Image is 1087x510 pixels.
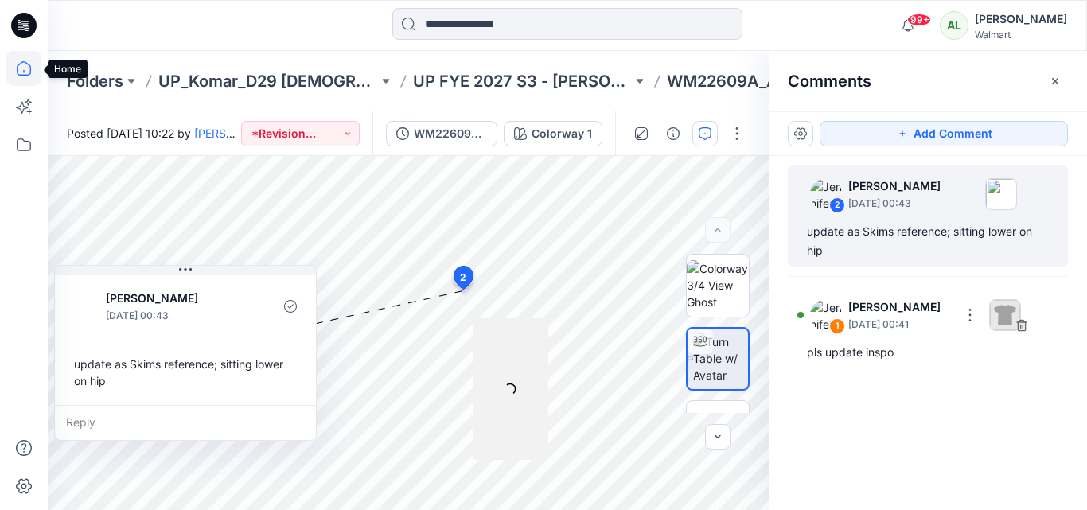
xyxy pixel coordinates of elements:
[194,127,284,140] a: [PERSON_NAME]
[810,299,842,331] img: Jennifer Yerkes
[848,196,941,212] p: [DATE] 00:43
[414,125,487,142] div: WM22609A_ADM_ESSENTIALS LONG PANT
[788,72,871,91] h2: Comments
[55,405,316,440] div: Reply
[693,333,748,383] img: Turn Table w/ Avatar
[386,121,497,146] button: WM22609A_ADM_ESSENTIALS LONG PANT
[807,343,1049,362] div: pls update inspo
[820,121,1068,146] button: Add Comment
[848,177,941,196] p: [PERSON_NAME]
[687,260,749,310] img: Colorway 3/4 View Ghost
[106,289,236,308] p: [PERSON_NAME]
[504,121,602,146] button: Colorway 1
[940,11,968,40] div: AL
[68,290,99,322] img: Jennifer Yerkes
[807,222,1049,260] div: update as Skims reference; sitting lower on hip
[413,70,633,92] a: UP FYE 2027 S3 - [PERSON_NAME] D29 [DEMOGRAPHIC_DATA] Sleepwear
[829,197,845,213] div: 2
[660,121,686,146] button: Details
[907,14,931,26] span: 99+
[810,178,842,210] img: Jennifer Yerkes
[106,308,236,324] p: [DATE] 00:43
[460,271,466,285] span: 2
[67,125,241,142] span: Posted [DATE] 10:22 by
[68,349,303,395] div: update as Skims reference; sitting lower on hip
[67,70,123,92] a: Folders
[975,10,1067,29] div: [PERSON_NAME]
[975,29,1067,41] div: Walmart
[158,70,378,92] a: UP_Komar_D29 [DEMOGRAPHIC_DATA] Sleep
[829,318,845,334] div: 1
[532,125,592,142] div: Colorway 1
[848,317,951,333] p: [DATE] 00:41
[667,70,886,92] p: WM22609A_ADM_ESSENTIALS LONG PANT
[848,298,951,317] p: [PERSON_NAME]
